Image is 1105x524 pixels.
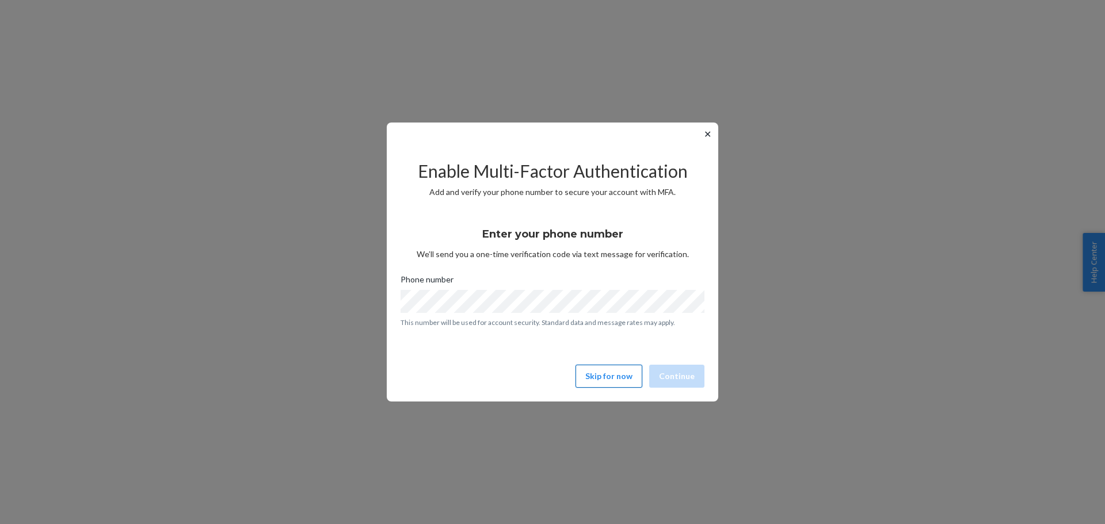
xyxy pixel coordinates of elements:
button: Continue [649,365,704,388]
div: We’ll send you a one-time verification code via text message for verification. [401,217,704,260]
span: Phone number [401,274,454,290]
p: This number will be used for account security. Standard data and message rates may apply. [401,318,704,327]
h2: Enable Multi-Factor Authentication [401,162,704,181]
p: Add and verify your phone number to secure your account with MFA. [401,186,704,198]
button: Skip for now [576,365,642,388]
h3: Enter your phone number [482,227,623,242]
button: ✕ [702,127,714,141]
